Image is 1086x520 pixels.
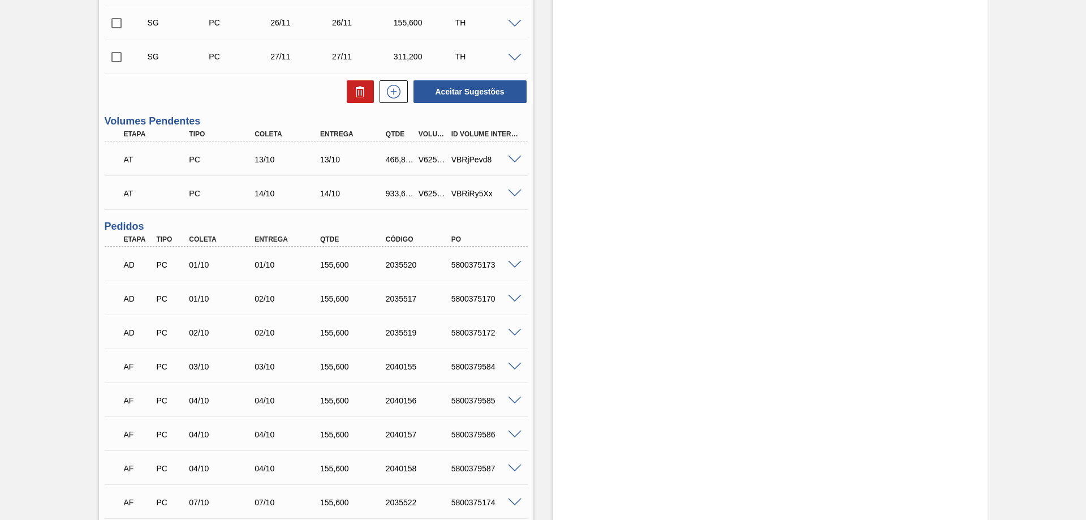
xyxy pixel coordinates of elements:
p: AF [124,396,152,405]
div: Aguardando Descarga [121,320,155,345]
p: AF [124,430,152,439]
div: Pedido de Compra [153,294,187,303]
div: 5800375170 [449,294,522,303]
div: 2040158 [383,464,456,473]
p: AD [124,294,152,303]
div: Coleta [186,235,260,243]
div: 5800379585 [449,396,522,405]
div: 311,200 [391,52,459,61]
div: Pedido de Compra [206,52,274,61]
div: V625766 [416,155,450,164]
div: VBRiRy5Xx [449,189,522,198]
div: 02/10/2025 [186,328,260,337]
div: 2035517 [383,294,456,303]
div: Coleta [252,130,325,138]
div: Aguardando Faturamento [121,456,155,481]
div: Pedido de Compra [206,18,274,27]
div: 13/10/2025 [252,155,325,164]
div: Qtde [317,235,391,243]
p: AF [124,362,152,371]
div: 04/10/2025 [252,430,325,439]
div: VBRjPevd8 [449,155,522,164]
button: Aceitar Sugestões [413,80,527,103]
div: Etapa [121,130,195,138]
div: 03/10/2025 [252,362,325,371]
div: 14/10/2025 [252,189,325,198]
div: Sugestão Criada [145,52,213,61]
div: 04/10/2025 [186,396,260,405]
div: 155,600 [317,294,391,303]
h3: Pedidos [105,221,528,233]
div: Aguardando Descarga [121,252,155,277]
div: 155,600 [317,430,391,439]
div: 2035522 [383,498,456,507]
div: Pedido de Compra [153,396,187,405]
div: V625767 [416,189,450,198]
div: 04/10/2025 [252,464,325,473]
div: 01/10/2025 [186,260,260,269]
div: 13/10/2025 [317,155,391,164]
div: PO [449,235,522,243]
div: Pedido de Compra [153,328,187,337]
div: Aguardando Descarga [121,286,155,311]
div: 2035519 [383,328,456,337]
p: AF [124,498,152,507]
div: Id Volume Interno [449,130,522,138]
div: 01/10/2025 [252,260,325,269]
div: Qtde [383,130,417,138]
h3: Volumes Pendentes [105,115,528,127]
div: Aguardando Informações de Transporte [121,181,195,206]
div: 04/10/2025 [186,430,260,439]
div: 2040156 [383,396,456,405]
div: 5800375174 [449,498,522,507]
div: Volume Portal [416,130,450,138]
div: Aguardando Faturamento [121,388,155,413]
div: 01/10/2025 [186,294,260,303]
div: 5800379586 [449,430,522,439]
div: 26/11/2025 [268,18,336,27]
div: Nova sugestão [374,80,408,103]
p: AD [124,328,152,337]
div: Sugestão Criada [145,18,213,27]
p: AD [124,260,152,269]
div: 5800379584 [449,362,522,371]
div: TH [453,52,521,61]
div: 155,600 [317,328,391,337]
div: Pedido de Compra [153,260,187,269]
div: Excluir Sugestões [341,80,374,103]
div: 02/10/2025 [252,294,325,303]
div: Pedido de Compra [153,362,187,371]
div: 933,600 [383,189,417,198]
div: 04/10/2025 [252,396,325,405]
div: Tipo [186,130,260,138]
div: 155,600 [317,362,391,371]
div: 155,600 [317,498,391,507]
div: 27/11/2025 [268,52,336,61]
p: AT [124,189,192,198]
div: 26/11/2025 [329,18,398,27]
div: Aceitar Sugestões [408,79,528,104]
div: 07/10/2025 [186,498,260,507]
div: 07/10/2025 [252,498,325,507]
div: Código [383,235,456,243]
div: Entrega [252,235,325,243]
div: 5800375172 [449,328,522,337]
div: 2040157 [383,430,456,439]
div: 155,600 [317,396,391,405]
div: Etapa [121,235,155,243]
div: 5800375173 [449,260,522,269]
div: Aguardando Faturamento [121,354,155,379]
div: Pedido de Compra [153,464,187,473]
div: TH [453,18,521,27]
div: 2040155 [383,362,456,371]
div: Aguardando Faturamento [121,422,155,447]
div: Pedido de Compra [153,430,187,439]
div: 155,600 [391,18,459,27]
div: 466,800 [383,155,417,164]
div: 155,600 [317,260,391,269]
div: 2035520 [383,260,456,269]
div: Pedido de Compra [153,498,187,507]
div: 02/10/2025 [252,328,325,337]
div: Tipo [153,235,187,243]
div: Pedido de Compra [186,189,260,198]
